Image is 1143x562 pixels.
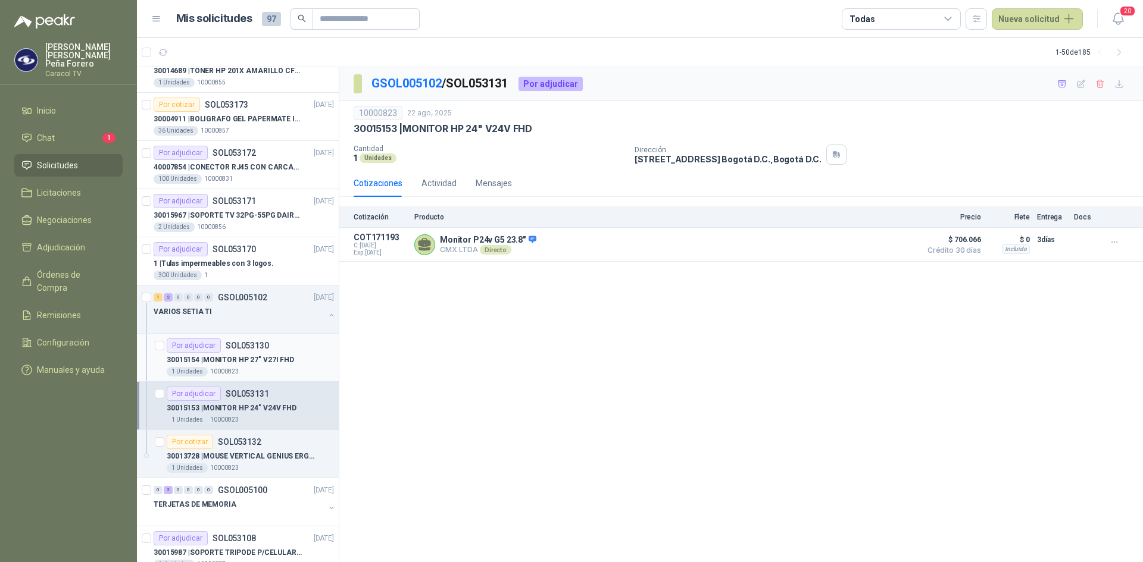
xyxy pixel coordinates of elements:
p: $ 0 [988,233,1030,247]
p: SOL053131 [226,390,269,398]
p: 10000857 [201,126,229,136]
p: Entrega [1037,213,1067,221]
div: 1 - 50 de 185 [1055,43,1129,62]
span: Exp: [DATE] [354,249,407,256]
p: 10000855 [197,78,226,87]
img: Company Logo [15,49,38,71]
span: 20 [1119,5,1136,17]
div: Unidades [360,153,396,163]
div: Directo [480,245,511,255]
div: 300 Unidades [154,271,202,280]
p: 40007854 | CONECTOR RJ45 CON CARCASA CAT 5E [154,162,302,173]
div: Por adjudicar [167,338,221,353]
span: Órdenes de Compra [37,268,111,294]
span: Negociaciones [37,214,92,227]
p: SOL053170 [213,245,256,253]
a: 0 2 0 0 0 0 GSOL005100[DATE] TERJETAS DE MEMORIA [154,483,336,521]
p: Monitor P24v G5 23.8" [440,235,536,246]
a: Manuales y ayuda [14,359,123,381]
div: 2 Unidades [154,222,195,232]
a: Licitaciones [14,181,123,204]
a: Órdenes de Compra [14,263,123,299]
div: Incluido [1002,244,1030,254]
div: Mensajes [476,177,512,190]
div: 0 [194,486,203,494]
a: GSOL005102 [371,76,442,90]
p: CMX LTDA [440,245,536,255]
p: 30015154 | MONITOR HP 27" V27I FHD [167,354,294,366]
p: [PERSON_NAME] [PERSON_NAME] Peña Forero [45,43,123,68]
div: 0 [174,486,183,494]
div: Todas [850,12,875,26]
p: SOL053171 [213,197,256,205]
span: Licitaciones [37,186,81,199]
a: Por cotizarSOL053174[DATE] 30014689 |TONER HP 201X AMARILLO CF402X1 Unidades10000855 [137,45,339,93]
p: 10000856 [197,222,226,232]
span: 1 [102,133,115,143]
a: Por adjudicarSOL053172[DATE] 40007854 |CONECTOR RJ45 CON CARCASA CAT 5E100 Unidades10000831 [137,141,339,189]
span: Chat [37,131,55,145]
a: Solicitudes [14,154,123,177]
p: 30015967 | SOPORTE TV 32PG-55PG DAIRU LPA52-446KIT2 [154,210,302,221]
p: / SOL053131 [371,74,509,93]
p: Docs [1074,213,1098,221]
a: Remisiones [14,304,123,326]
div: 1 Unidades [167,367,208,376]
a: Por cotizarSOL053173[DATE] 30004911 |BOLIGRAFO GEL PAPERMATE INKJOY NEGRO36 Unidades10000857 [137,93,339,141]
p: [DATE] [314,485,334,496]
p: 3 días [1037,233,1067,247]
span: $ 706.066 [922,233,981,247]
a: Por adjudicarSOL053170[DATE] 1 |Tulas impermeables con 3 logos.300 Unidades1 [137,237,339,285]
div: 0 [194,293,203,302]
p: 30015153 | MONITOR HP 24" V24V FHD [167,403,296,414]
div: 2 [164,293,173,302]
p: GSOL005100 [218,486,267,494]
p: [STREET_ADDRESS] Bogotá D.C. , Bogotá D.C. [635,154,822,164]
span: Remisiones [37,309,81,322]
div: Por adjudicar [154,194,208,208]
p: 30015153 | MONITOR HP 24" V24V FHD [354,123,532,135]
p: 1 [354,153,357,163]
span: Configuración [37,336,89,349]
p: [DATE] [314,292,334,303]
p: [DATE] [314,196,334,207]
h1: Mis solicitudes [176,10,252,27]
a: Por cotizarSOL05313230013728 |MOUSE VERTICAL GENIUS ERGO 8250S INALAMB1 Unidades10000823 [137,430,339,478]
div: 0 [204,486,213,494]
a: Por adjudicarSOL05313130015153 |MONITOR HP 24" V24V FHD1 Unidades10000823 [137,382,339,430]
div: 0 [154,486,163,494]
p: 22 ago, 2025 [407,108,452,119]
div: 0 [184,293,193,302]
span: search [298,14,306,23]
p: 1 [204,271,208,280]
p: [DATE] [314,244,334,255]
div: 0 [204,293,213,302]
div: 1 Unidades [167,463,208,473]
span: 97 [262,12,281,26]
p: Flete [988,213,1030,221]
p: Precio [922,213,981,221]
div: Actividad [421,177,457,190]
p: 30015987 | SOPORTE TRIPODE P/CELULAR GENERICO [154,547,302,558]
div: Por adjudicar [167,387,221,401]
a: 1 2 0 0 0 0 GSOL005102[DATE] VARIOS SETIA TI [154,290,336,328]
div: Por adjudicar [154,146,208,160]
button: Nueva solicitud [992,8,1083,30]
p: SOL053130 [226,341,269,350]
div: Por adjudicar [154,242,208,256]
span: Adjudicación [37,241,85,254]
p: TERJETAS DE MEMORIA [154,499,236,510]
p: GSOL005102 [218,293,267,302]
p: Dirección [635,146,822,154]
span: Solicitudes [37,159,78,172]
img: Logo peakr [14,14,75,29]
p: Producto [414,213,914,221]
p: 1 | Tulas impermeables con 3 logos. [154,258,274,269]
p: Caracol TV [45,70,123,77]
div: 2 [164,486,173,494]
p: 10000823 [210,463,239,473]
div: Por adjudicar [519,77,583,91]
a: Negociaciones [14,209,123,231]
div: 36 Unidades [154,126,198,136]
p: SOL053132 [218,438,261,446]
